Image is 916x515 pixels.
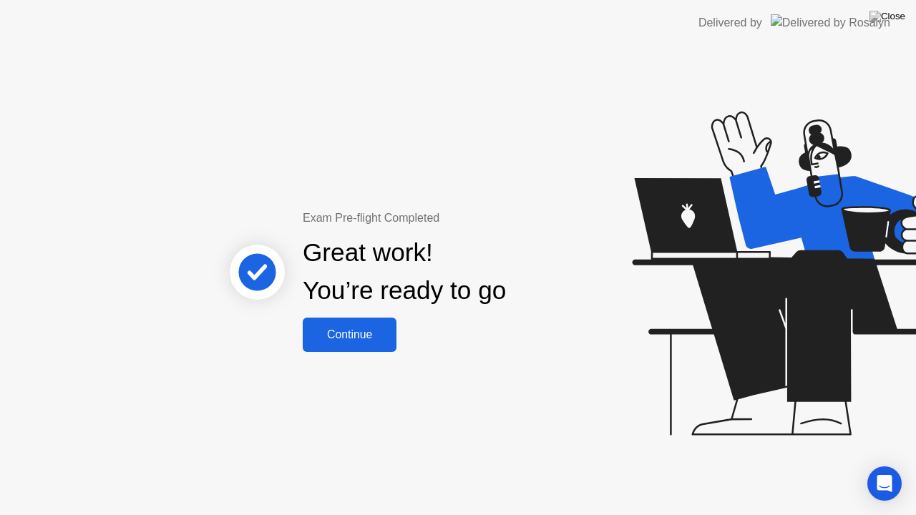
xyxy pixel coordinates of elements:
div: Delivered by [698,14,762,31]
img: Delivered by Rosalyn [771,14,890,31]
button: Continue [303,318,396,352]
div: Exam Pre-flight Completed [303,210,598,227]
div: Continue [307,328,392,341]
img: Close [869,11,905,22]
div: Great work! You’re ready to go [303,234,506,310]
div: Open Intercom Messenger [867,466,902,501]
